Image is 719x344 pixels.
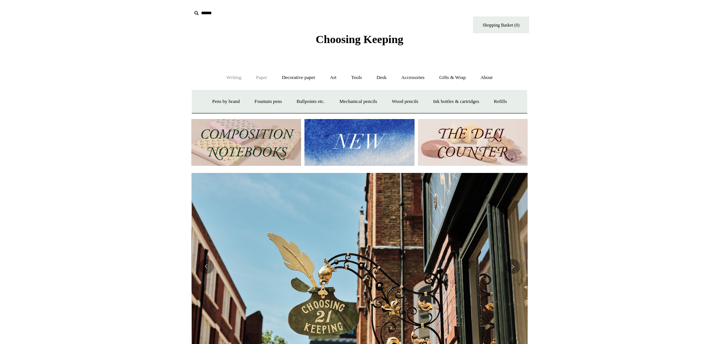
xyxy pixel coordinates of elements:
[395,68,431,88] a: Accessories
[474,68,500,88] a: About
[487,92,514,112] a: Refills
[323,68,343,88] a: Art
[199,259,214,274] button: Previous
[275,68,322,88] a: Decorative paper
[418,119,528,166] img: The Deli Counter
[370,68,394,88] a: Desk
[304,119,414,166] img: New.jpg__PID:f73bdf93-380a-4a35-bcfe-7823039498e1
[433,68,473,88] a: Gifts & Wrap
[220,68,248,88] a: Writing
[290,92,331,112] a: Ballpoints etc.
[333,92,384,112] a: Mechanical pencils
[505,259,520,274] button: Next
[473,16,529,33] a: Shopping Basket (0)
[385,92,425,112] a: Wood pencils
[206,92,247,112] a: Pens by brand
[316,39,403,44] a: Choosing Keeping
[345,68,369,88] a: Tools
[191,119,301,166] img: 202302 Composition ledgers.jpg__PID:69722ee6-fa44-49dd-a067-31375e5d54ec
[248,92,288,112] a: Fountain pens
[249,68,274,88] a: Paper
[316,33,403,45] span: Choosing Keeping
[426,92,486,112] a: Ink bottles & cartridges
